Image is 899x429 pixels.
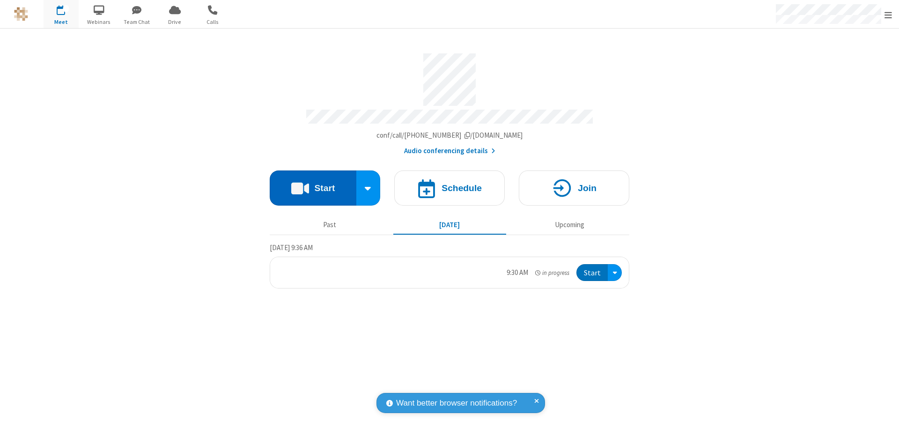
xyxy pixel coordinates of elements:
[81,18,117,26] span: Webinars
[535,268,569,277] em: in progress
[270,242,629,289] section: Today's Meetings
[157,18,192,26] span: Drive
[608,264,622,281] div: Open menu
[273,216,386,234] button: Past
[195,18,230,26] span: Calls
[270,243,313,252] span: [DATE] 9:36 AM
[270,170,356,206] button: Start
[442,184,482,192] h4: Schedule
[513,216,626,234] button: Upcoming
[270,46,629,156] section: Account details
[519,170,629,206] button: Join
[376,130,523,141] button: Copy my meeting room linkCopy my meeting room link
[356,170,381,206] div: Start conference options
[396,397,517,409] span: Want better browser notifications?
[63,5,69,12] div: 1
[314,184,335,192] h4: Start
[119,18,155,26] span: Team Chat
[876,405,892,422] iframe: Chat
[576,264,608,281] button: Start
[404,146,495,156] button: Audio conferencing details
[44,18,79,26] span: Meet
[394,170,505,206] button: Schedule
[14,7,28,21] img: QA Selenium DO NOT DELETE OR CHANGE
[376,131,523,140] span: Copy my meeting room link
[393,216,506,234] button: [DATE]
[507,267,528,278] div: 9:30 AM
[578,184,597,192] h4: Join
